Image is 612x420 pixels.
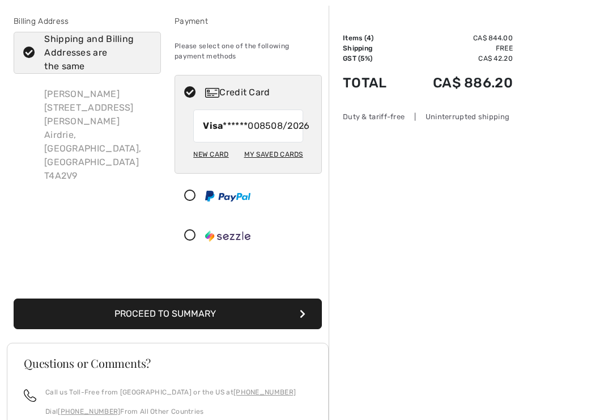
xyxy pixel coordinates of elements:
[343,111,513,122] div: Duty & tariff-free | Uninterrupted shipping
[175,15,322,27] div: Payment
[35,78,161,192] div: [PERSON_NAME] [STREET_ADDRESS][PERSON_NAME] Airdrie, [GEOGRAPHIC_DATA], [GEOGRAPHIC_DATA] T4A2V9
[205,230,250,242] img: Sezzle
[403,33,513,43] td: CA$ 844.00
[343,43,403,53] td: Shipping
[343,64,403,102] td: Total
[193,145,228,164] div: New Card
[271,119,309,133] span: 08/2026
[343,33,403,43] td: Items ( )
[24,358,312,369] h3: Questions or Comments?
[343,53,403,64] td: GST (5%)
[175,32,322,70] div: Please select one of the following payment methods
[24,389,36,402] img: call
[244,145,303,164] div: My Saved Cards
[45,387,296,397] p: Call us Toll-Free from [GEOGRAPHIC_DATA] or the US at
[233,388,296,396] a: [PHONE_NUMBER]
[367,34,371,42] span: 4
[45,406,296,417] p: Dial From All Other Countries
[58,408,120,415] a: [PHONE_NUMBER]
[205,88,219,98] img: Credit Card
[205,86,314,99] div: Credit Card
[14,299,322,329] button: Proceed to Summary
[403,53,513,64] td: CA$ 42.20
[403,43,513,53] td: Free
[403,64,513,102] td: CA$ 886.20
[14,15,161,27] div: Billing Address
[44,32,144,73] div: Shipping and Billing Addresses are the same
[203,120,223,131] strong: Visa
[205,191,250,201] img: PayPal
